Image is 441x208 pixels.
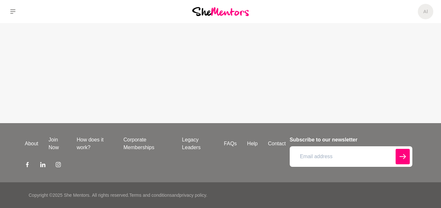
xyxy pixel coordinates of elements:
[29,192,90,199] p: Copyright © 2025 She Mentors .
[290,146,412,167] input: Email address
[192,7,249,16] img: She Mentors Logo
[418,4,433,19] a: Al
[56,162,61,169] a: Instagram
[219,140,242,148] a: FAQs
[40,162,45,169] a: LinkedIn
[118,136,177,151] a: Corporate Memberships
[242,140,263,148] a: Help
[129,193,172,198] a: Terms and conditions
[290,136,412,144] h4: Subscribe to our newsletter
[71,136,118,151] a: How does it work?
[177,136,219,151] a: Legacy Leaders
[25,162,30,169] a: Facebook
[20,140,43,148] a: About
[263,140,291,148] a: Contact
[179,193,206,198] a: privacy policy
[92,192,207,199] p: All rights reserved. and .
[423,9,428,15] h5: Al
[43,136,71,151] a: Join Now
